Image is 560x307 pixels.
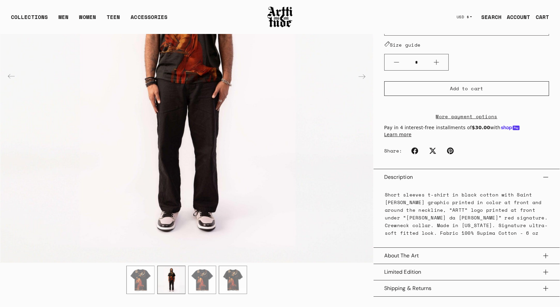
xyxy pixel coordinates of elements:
a: ACCOUNT [502,10,530,24]
button: Add to cart [384,82,549,96]
ul: Main navigation [6,13,173,26]
a: More payment options [384,113,549,120]
img: Saint Matthew Signature Tee [127,266,154,294]
img: Saint Matthew Signature Tee [158,266,185,294]
a: TEEN [107,13,120,26]
button: Plus [424,55,448,71]
a: Facebook [407,144,422,158]
input: Quantity [408,56,424,69]
a: Twitter [425,144,440,158]
img: Saint Matthew Signature Tee [188,266,216,294]
div: 1 / 4 [126,266,155,294]
a: Size guide [384,42,421,49]
div: Previous slide [3,69,19,85]
button: Limited Edition [384,264,549,280]
div: CART [536,13,549,21]
p: Short sleeves t-shirt in black cotton with Saint [PERSON_NAME] graphic printed in color at front ... [385,191,548,237]
div: ACCESSORIES [131,13,168,26]
div: 4 / 4 [219,266,247,294]
a: SEARCH [476,10,502,24]
button: About The Art [384,248,549,264]
div: 3 / 4 [188,266,216,294]
button: Shipping & Returns [384,281,549,297]
div: COLLECTIONS [11,13,48,26]
span: Share: [384,148,402,154]
button: Description [384,169,549,185]
a: MEN [58,13,68,26]
div: Next slide [354,69,370,85]
div: 2 / 4 [157,266,185,294]
span: USD $ [457,14,469,20]
img: Saint Matthew Signature Tee [219,266,247,294]
a: Pinterest [443,144,458,158]
span: Add to cart [450,86,483,92]
a: Open cart [530,10,549,24]
button: USD $ [453,10,476,24]
button: Minus [385,55,408,71]
a: WOMEN [79,13,96,26]
img: Arttitude [267,6,293,28]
